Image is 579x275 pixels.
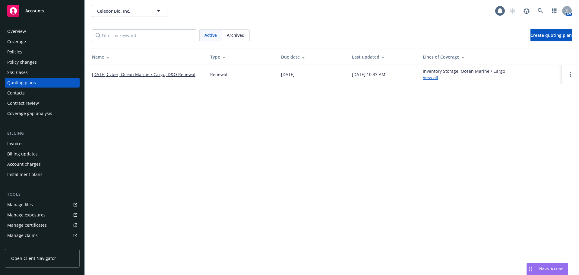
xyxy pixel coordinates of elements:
div: Billing [5,130,80,136]
div: [DATE] [281,71,295,78]
div: Tools [5,191,80,197]
a: Contacts [5,88,80,98]
a: Manage certificates [5,220,80,230]
div: Manage BORs [7,241,36,251]
span: Active [204,32,217,38]
div: Account charges [7,159,41,169]
a: Report a Bug [520,5,533,17]
div: Lines of Coverage [423,54,557,60]
div: Contacts [7,88,25,98]
span: Open Client Navigator [11,255,56,261]
a: Billing updates [5,149,80,159]
a: Account charges [5,159,80,169]
a: Policies [5,47,80,57]
a: Search [534,5,546,17]
span: Accounts [25,8,44,13]
a: Coverage gap analysis [5,109,80,118]
button: Nova Assist [527,263,568,275]
div: Type [210,54,271,60]
a: Invoices [5,139,80,149]
div: Quoting plans [7,78,36,88]
div: Invoices [7,139,24,149]
div: Manage exposures [7,210,46,220]
a: Accounts [5,2,80,19]
div: Coverage gap analysis [7,109,52,118]
div: Manage certificates [7,220,47,230]
div: Overview [7,27,26,36]
a: Contract review [5,98,80,108]
a: Switch app [548,5,560,17]
div: Inventory Storage, Ocean Marine / Cargo [423,68,505,81]
span: Archived [227,32,245,38]
a: [DATE] Cyber, Ocean Marine / Cargo, D&O Renewal [92,71,195,78]
input: Filter by keyword... [92,29,196,41]
a: Coverage [5,37,80,46]
div: SSC Cases [7,68,28,77]
div: Drag to move [527,263,534,275]
div: Billing updates [7,149,38,159]
div: Coverage [7,37,26,46]
div: Renewal [210,71,227,78]
button: Celexor Bio, Inc. [92,5,167,17]
a: Manage files [5,200,80,209]
span: Celexor Bio, Inc. [97,8,149,14]
a: Manage exposures [5,210,80,220]
div: Manage claims [7,231,38,240]
a: Quoting plans [5,78,80,88]
div: Due date [281,54,342,60]
a: Start snowing [507,5,519,17]
a: Policy changes [5,57,80,67]
div: Contract review [7,98,39,108]
div: Policy changes [7,57,37,67]
a: Open options [567,71,574,78]
div: Name [92,54,201,60]
div: Last updated [352,54,413,60]
a: View all [423,75,438,80]
div: Manage files [7,200,33,209]
a: Create quoting plan [530,29,572,41]
a: Overview [5,27,80,36]
a: Installment plans [5,170,80,179]
a: Manage BORs [5,241,80,251]
div: Policies [7,47,22,57]
span: Nova Assist [539,266,563,271]
div: Installment plans [7,170,43,179]
a: SSC Cases [5,68,80,77]
div: [DATE] 10:33 AM [352,71,385,78]
span: Create quoting plan [530,32,572,38]
a: Manage claims [5,231,80,240]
